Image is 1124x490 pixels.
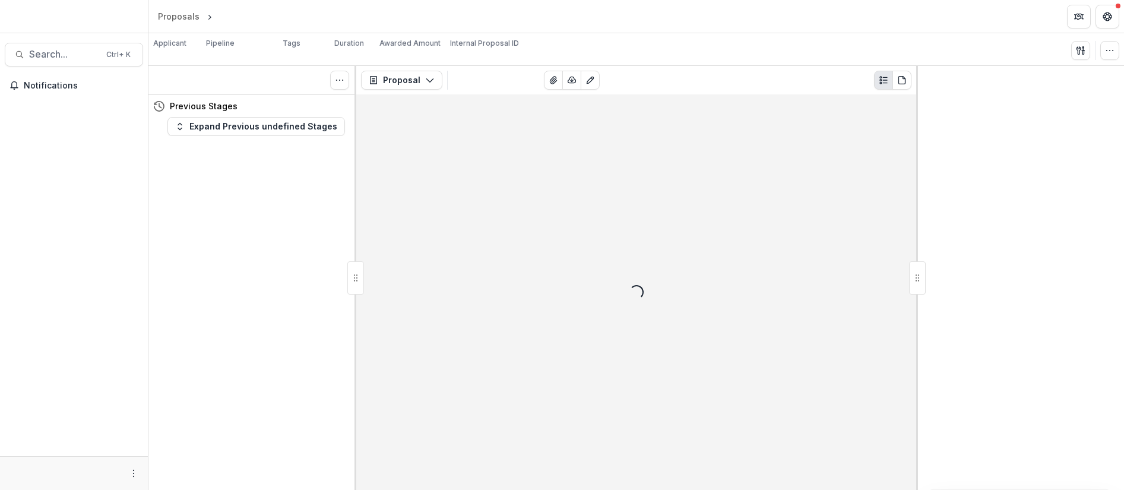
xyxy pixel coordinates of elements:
[334,38,364,49] p: Duration
[126,466,141,480] button: More
[104,48,133,61] div: Ctrl + K
[29,49,99,60] span: Search...
[153,8,265,25] nav: breadcrumb
[5,43,143,67] button: Search...
[153,8,204,25] a: Proposals
[361,71,442,90] button: Proposal
[283,38,300,49] p: Tags
[544,71,563,90] button: View Attached Files
[892,71,911,90] button: PDF view
[1067,5,1091,29] button: Partners
[5,76,143,95] button: Notifications
[874,71,893,90] button: Plaintext view
[581,71,600,90] button: Edit as form
[450,38,519,49] p: Internal Proposal ID
[330,71,349,90] button: Toggle View Cancelled Tasks
[379,38,441,49] p: Awarded Amount
[1095,5,1119,29] button: Get Help
[167,117,345,136] button: Expand Previous undefined Stages
[153,38,186,49] p: Applicant
[206,38,235,49] p: Pipeline
[24,81,138,91] span: Notifications
[170,100,238,112] h4: Previous Stages
[158,10,200,23] div: Proposals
